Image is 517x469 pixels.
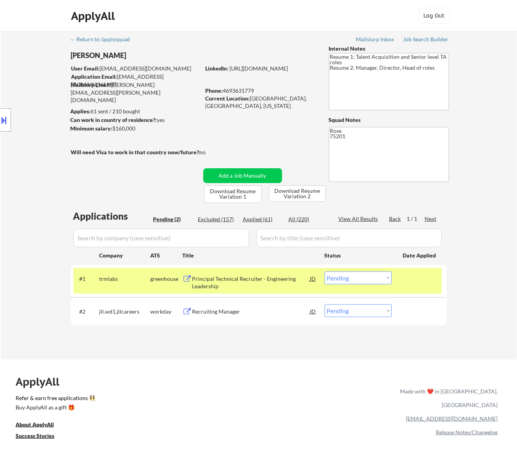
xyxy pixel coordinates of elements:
[339,215,380,223] div: View All Results
[309,272,317,286] div: JD
[80,308,93,316] div: #2
[436,429,497,436] a: Release Notes/Changelog
[192,275,310,290] div: Principal Technical Recruiter - Engineering Leadership
[269,185,326,202] button: Download Resume Variation 2
[406,415,497,422] a: [EMAIL_ADDRESS][DOMAIN_NAME]
[16,404,94,413] a: Buy ApplyAll as a gift 🎁
[419,8,450,23] button: Log Out
[16,432,65,442] a: Success Stories
[151,275,183,283] div: greenhouse
[243,215,282,223] div: Applied (61)
[16,375,68,388] div: ApplyAll
[151,308,183,316] div: workday
[70,36,138,44] a: ← Return to /applysquad
[16,395,237,404] a: Refer & earn free applications 👯‍♀️
[99,275,151,283] div: trmlabs
[153,215,192,223] div: Pending (2)
[403,37,449,42] div: Job Search Builder
[70,37,138,42] div: ← Return to /applysquad
[206,87,223,94] strong: Phone:
[192,308,310,316] div: Recruiting Manager
[289,215,328,223] div: All (220)
[198,215,237,223] div: Excluded (157)
[389,215,402,223] div: Back
[325,248,392,262] div: Status
[73,212,151,221] div: Applications
[206,65,229,72] strong: LinkedIn:
[403,36,449,44] a: Job Search Builder
[407,215,425,223] div: 1 / 1
[16,432,54,439] u: Success Stories
[73,229,249,247] input: Search by company (case sensitive)
[230,65,288,72] a: [URL][DOMAIN_NAME]
[329,116,449,124] div: Squad Notes
[99,308,151,316] div: jll.wd1.jllcareers
[356,36,395,44] a: Mailslurp Inbox
[203,168,282,183] button: Add a Job Manually
[206,95,316,110] div: [GEOGRAPHIC_DATA], [GEOGRAPHIC_DATA], [US_STATE]
[206,87,316,95] div: 4693631779
[425,215,437,223] div: Next
[200,148,222,156] div: no
[329,45,449,53] div: Internal Notes
[206,95,250,102] strong: Current Location:
[256,229,442,247] input: Search by title (case sensitive)
[71,9,117,23] div: ApplyAll
[80,275,93,283] div: #1
[16,421,65,430] a: About ApplyAll
[204,185,262,203] button: Download Resume Variation 1
[16,405,94,410] div: Buy ApplyAll as a gift 🎁
[71,51,231,60] div: [PERSON_NAME]
[356,37,395,42] div: Mailslurp Inbox
[16,421,54,428] u: About ApplyAll
[99,252,151,259] div: Company
[309,304,317,318] div: JD
[403,252,437,259] div: Date Applied
[151,252,183,259] div: ATS
[397,384,497,412] div: Made with ❤️ in [GEOGRAPHIC_DATA], [GEOGRAPHIC_DATA]
[183,252,317,259] div: Title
